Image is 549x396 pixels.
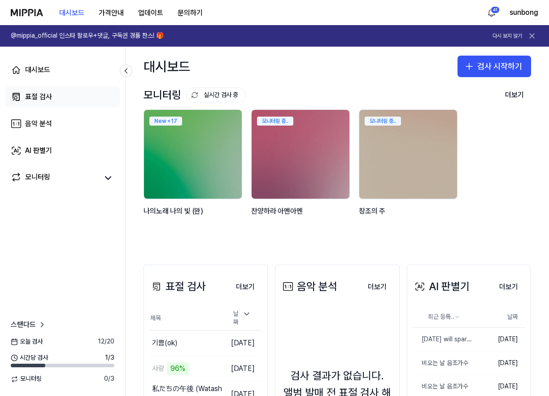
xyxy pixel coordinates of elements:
[105,353,114,362] span: 1 / 3
[359,205,459,228] div: 창조의 주
[104,374,114,383] span: 0 / 3
[11,319,47,330] a: 스탠다드
[361,277,394,296] a: 더보기
[186,87,246,103] button: 실시간 검사 중
[152,338,178,348] div: 기쁨(ok)
[149,306,222,331] th: 제목
[144,110,242,199] img: backgroundIamge
[91,4,131,22] button: 가격안내
[131,4,170,22] button: 업데이트
[5,59,120,81] a: 대시보드
[144,87,246,104] div: 모니터링
[252,110,349,199] img: backgroundIamge
[144,109,244,238] a: New +17backgroundIamge나의노래 나의 빛 (완)
[257,117,293,126] div: 모니터링 중..
[413,352,473,375] a: 비오는 날 음조가수
[25,145,52,156] div: AI 판별기
[25,65,50,75] div: 대시보드
[230,307,255,330] div: 날짜
[167,362,189,375] div: 96%
[144,205,244,228] div: 나의노래 나의 빛 (완)
[11,9,43,16] img: logo
[11,319,36,330] span: 스탠다드
[359,109,459,238] a: 모니터링 중..backgroundIamge창조의 주
[11,172,98,184] a: 모니터링
[413,335,473,344] div: [DATE] will sparkle[ ok]
[25,118,52,129] div: 음악 분석
[492,277,525,296] a: 더보기
[457,56,531,77] button: 검사 시작하기
[152,363,165,374] div: 사랑
[5,140,120,161] a: AI 판별기
[510,7,538,18] button: sunbong
[11,353,48,362] span: 시간당 검사
[149,117,182,126] div: New + 17
[52,4,91,22] button: 대시보드
[473,328,525,352] td: [DATE]
[413,359,468,368] div: 비오는 날 음조가수
[222,330,262,356] td: [DATE]
[98,337,114,346] span: 12 / 20
[131,0,170,25] a: 업데이트
[473,306,525,328] th: 날짜
[361,278,394,296] button: 더보기
[229,277,262,296] a: 더보기
[492,278,525,296] button: 더보기
[281,278,337,295] div: 음악 분석
[413,328,473,351] a: [DATE] will sparkle[ ok]
[25,172,50,184] div: 모니터링
[251,109,352,238] a: 모니터링 중..backgroundIamge찬양하라 아멘아멘
[486,7,497,18] img: 알림
[5,113,120,135] a: 음악 분석
[491,6,500,13] div: 41
[11,337,43,346] span: 오늘 검사
[5,86,120,108] a: 표절 검사
[359,110,457,199] img: backgroundIamge
[413,382,468,391] div: 비오는 날 음조가수
[11,31,164,40] h1: @mippia_official 인스타 팔로우+댓글, 구독권 경품 찬스! 🎁
[144,56,190,77] div: 대시보드
[170,4,210,22] button: 문의하기
[229,278,262,296] button: 더보기
[365,117,401,126] div: 모니터링 중..
[473,351,525,375] td: [DATE]
[149,278,206,295] div: 표절 검사
[492,32,522,40] button: 다시 보지 않기
[413,278,470,295] div: AI 판별기
[498,86,531,104] button: 더보기
[484,5,499,20] button: 알림41
[222,356,262,381] td: [DATE]
[25,91,52,102] div: 표절 검사
[251,205,352,228] div: 찬양하라 아멘아멘
[11,374,42,383] span: 모니터링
